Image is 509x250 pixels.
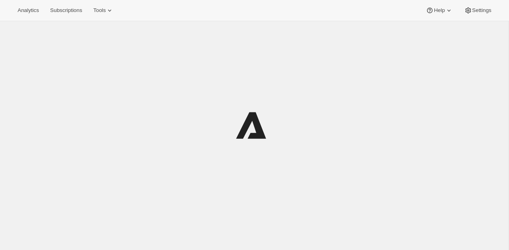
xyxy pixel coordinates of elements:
button: Help [421,5,457,16]
button: Tools [88,5,118,16]
span: Analytics [18,7,39,14]
button: Subscriptions [45,5,87,16]
span: Settings [472,7,491,14]
span: Help [434,7,445,14]
button: Settings [459,5,496,16]
button: Analytics [13,5,44,16]
span: Tools [93,7,106,14]
span: Subscriptions [50,7,82,14]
